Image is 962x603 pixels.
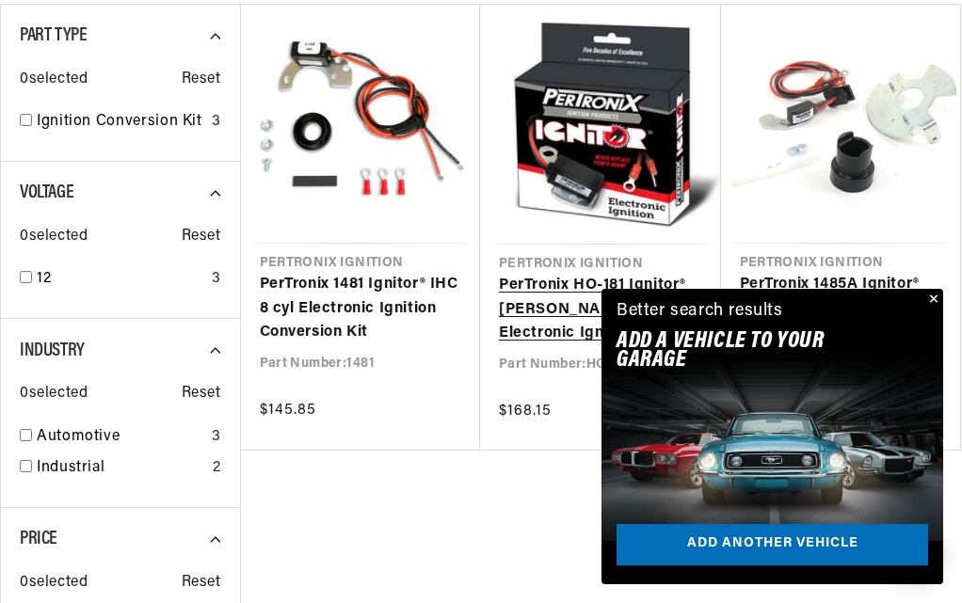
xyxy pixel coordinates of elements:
a: PerTronix 1485A Ignitor® IHC 8 cyl w/Pres-Dist Electronic Ignition Conversion Kit [740,273,942,345]
span: 0 selected [20,571,88,595]
a: 12 [37,267,204,292]
a: PerTronix 1481 Ignitor® IHC 8 cyl Electronic Ignition Conversion Kit [260,273,462,345]
span: 0 selected [20,382,88,406]
span: Reset [182,571,221,595]
span: Voltage [20,183,73,202]
span: 0 selected [20,68,88,92]
span: Reset [182,225,221,249]
div: Better search results [617,298,783,325]
a: Ignition Conversion Kit [37,110,204,135]
span: Part Type [20,26,87,45]
a: PerTronix HO-181 Ignitor® [PERSON_NAME] 8 cyl Electronic Ignition Conversion Kit [499,274,702,346]
span: Reset [182,382,221,406]
div: 3 [212,110,221,135]
span: 0 selected [20,225,88,249]
a: Automotive [37,425,204,450]
a: Add another vehicle [617,524,928,566]
a: Industrial [37,456,205,481]
div: 2 [213,456,221,481]
span: Industry [20,341,85,360]
div: 3 [212,425,221,450]
h2: Add A VEHICLE to your garage [617,332,881,371]
div: 3 [212,267,221,292]
span: Reset [182,68,221,92]
button: Close [921,289,943,311]
span: Price [20,530,57,548]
